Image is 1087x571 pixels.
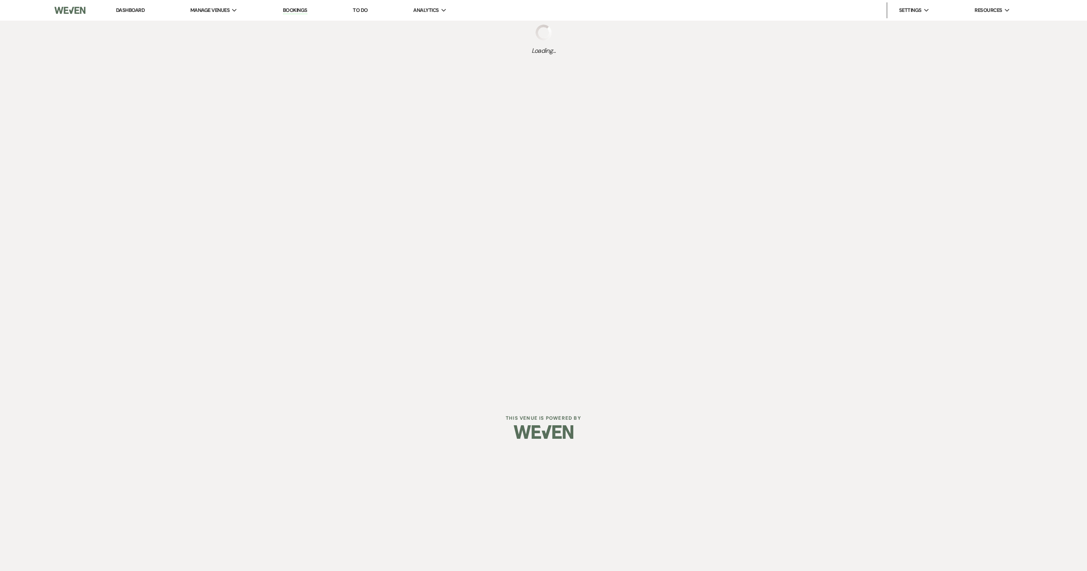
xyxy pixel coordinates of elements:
[54,2,85,19] img: Weven Logo
[116,7,145,14] a: Dashboard
[190,6,230,14] span: Manage Venues
[532,46,556,56] span: Loading...
[353,7,367,14] a: To Do
[899,6,922,14] span: Settings
[536,25,551,41] img: loading spinner
[413,6,439,14] span: Analytics
[283,7,308,14] a: Bookings
[975,6,1002,14] span: Resources
[514,418,573,446] img: Weven Logo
